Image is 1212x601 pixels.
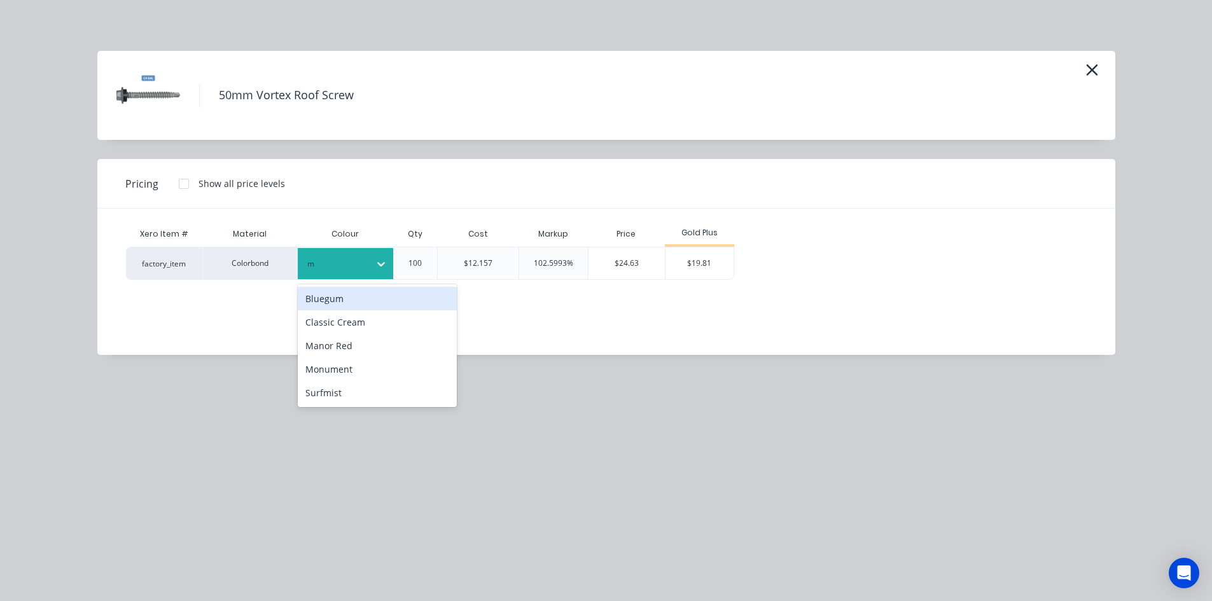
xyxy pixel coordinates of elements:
div: Open Intercom Messenger [1169,558,1199,588]
div: Markup [519,221,588,247]
div: $19.81 [665,247,734,279]
div: Qty [398,218,433,250]
div: Colour [298,221,393,247]
div: Monument [298,357,457,381]
div: Show all price levels [199,177,285,190]
div: Bluegum [298,287,457,310]
div: 100 [408,258,422,269]
div: Cost [437,221,519,247]
span: Pricing [125,176,158,191]
div: $24.63 [589,247,665,279]
div: Colorbond [202,247,298,280]
div: Classic Cream [298,310,457,334]
div: Xero Item # [126,221,202,247]
div: factory_item [126,247,202,280]
h4: 50mm Vortex Roof Screw [199,83,373,107]
div: Gold Plus [665,227,734,238]
div: 102.5993% [534,258,573,269]
div: Surfmist [298,381,457,404]
div: Manor Red [298,334,457,357]
div: Price [588,221,665,247]
div: $12.157 [464,258,492,269]
div: Material [202,221,298,247]
img: 50mm Vortex Roof Screw [116,64,180,127]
